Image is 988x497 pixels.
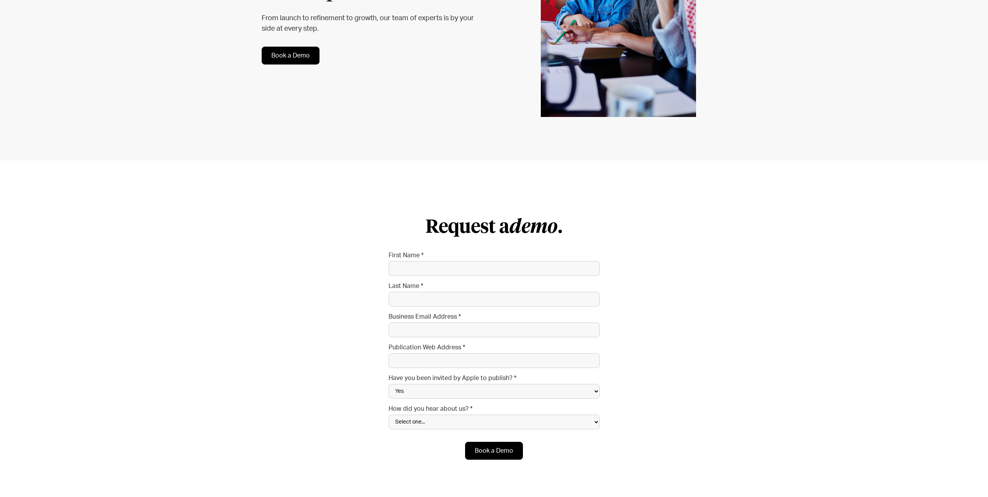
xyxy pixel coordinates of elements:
label: Have you been invited by Apple to publish? * [389,374,600,382]
label: Business Email Address * [389,313,600,321]
label: Publication Web Address * [389,344,600,351]
label: First Name * [389,251,600,259]
form: Demo Form [389,216,600,460]
strong: Request a . [425,218,563,237]
input: Book a Demo [465,442,523,460]
p: From launch to refinement to growth, our team of experts is by your side at every step. [262,13,478,34]
em: demo [509,218,558,237]
label: How did you hear about us? * [389,405,600,413]
label: Last Name * [389,282,600,290]
a: Book a Demo [262,47,319,65]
